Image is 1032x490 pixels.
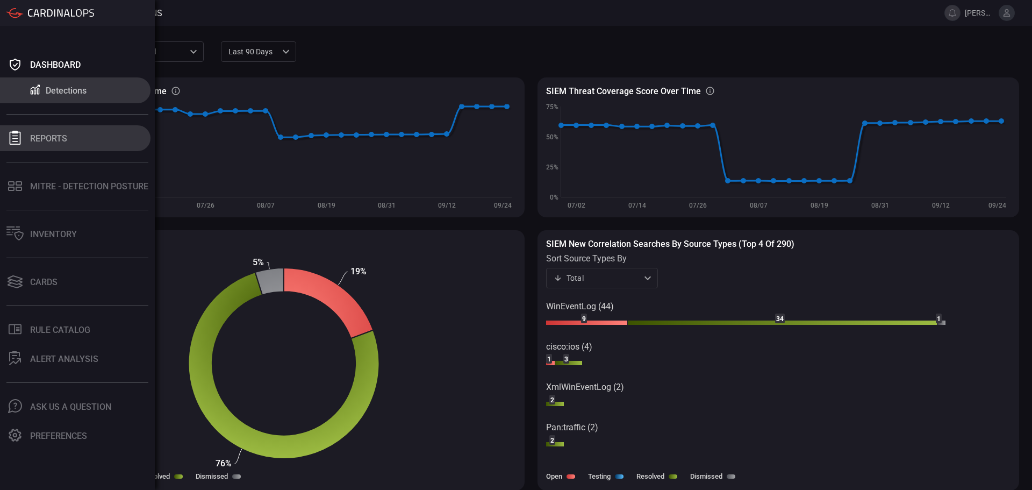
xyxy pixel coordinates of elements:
text: 75% [546,103,558,111]
text: 25% [546,164,558,171]
text: 19% [350,266,367,276]
text: 07/26 [689,202,707,209]
label: Dismissed [690,472,722,480]
text: 07/14 [628,202,646,209]
text: 09/24 [988,202,1006,209]
text: WinEventLog (44) [546,301,614,311]
div: Dashboard [30,60,81,70]
h3: SIEM Threat coverage score over time [546,86,701,96]
span: [PERSON_NAME].[PERSON_NAME] [965,9,994,17]
div: Inventory [30,229,77,239]
div: Detections [46,86,87,96]
text: 34 [776,315,784,323]
div: Ask Us A Question [30,402,111,412]
text: 07/02 [568,202,585,209]
text: 1 [547,356,551,363]
text: 09/24 [494,202,512,209]
text: 50% [546,133,558,141]
div: Rule Catalog [30,325,90,335]
text: 08/19 [811,202,828,209]
text: 3 [564,356,568,363]
label: Open [546,472,562,480]
div: MITRE - Detection Posture [30,181,148,191]
label: Dismissed [196,472,228,480]
text: 2 [550,396,554,404]
div: Preferences [30,431,87,441]
text: 08/19 [318,202,335,209]
div: Total [554,273,641,283]
label: Testing [588,472,611,480]
h3: SIEM New correlation searches by source types (Top 4 of 290) [546,239,1010,249]
text: 08/31 [871,202,889,209]
div: Cards [30,277,58,287]
text: 08/07 [257,202,275,209]
text: Pan:traffic (2) [546,422,598,432]
text: cisco:ios (4) [546,342,592,352]
label: sort source types by [546,253,658,264]
text: 5% [253,257,264,267]
text: 0% [550,194,558,201]
div: Reports [30,133,67,144]
text: 07/26 [197,202,214,209]
text: 2 [550,437,554,444]
div: ALERT ANALYSIS [30,354,98,364]
label: Resolved [636,472,664,480]
text: 1 [937,315,941,323]
label: Resolved [142,472,170,480]
text: 09/12 [438,202,456,209]
text: 08/07 [750,202,768,209]
text: XmlWinEventLog (2) [546,382,624,392]
text: 9 [582,315,586,323]
p: Last 90 days [228,46,279,57]
text: 09/12 [932,202,950,209]
text: 08/31 [378,202,396,209]
text: 76% [216,458,232,468]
